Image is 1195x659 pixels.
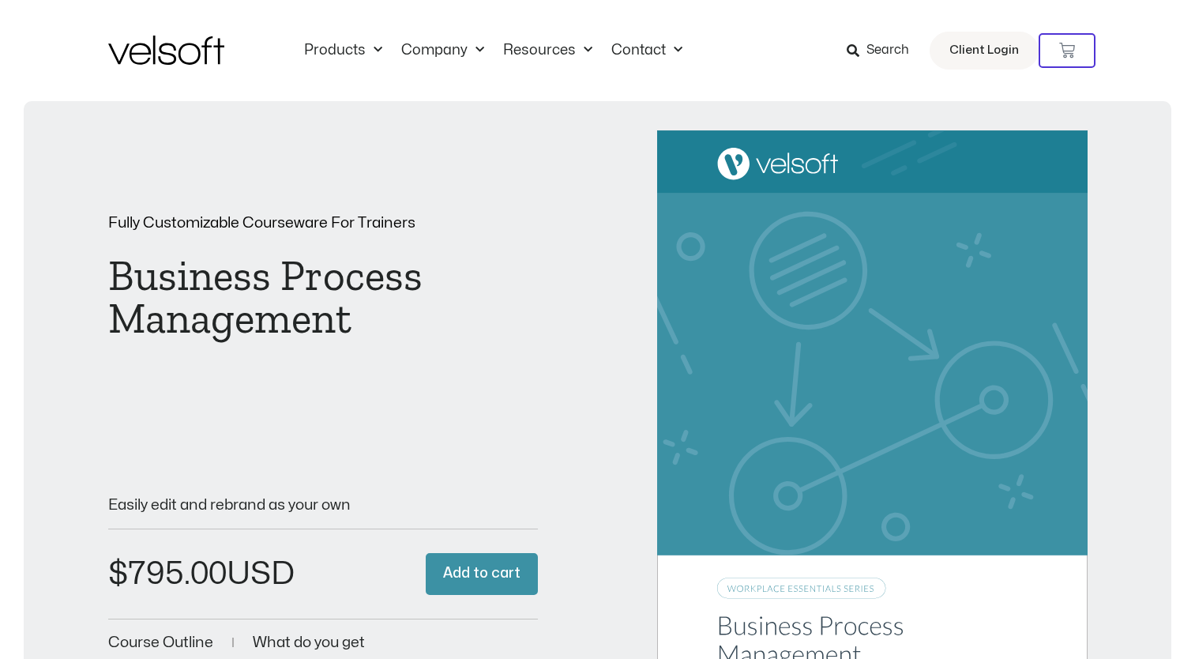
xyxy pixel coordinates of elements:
a: Search [847,37,920,64]
a: ProductsMenu Toggle [295,42,392,59]
button: Add to cart [426,553,538,595]
p: Fully Customizable Courseware For Trainers [108,216,538,231]
h1: Business Process Management [108,254,538,340]
nav: Menu [295,42,692,59]
a: ResourcesMenu Toggle [494,42,602,59]
bdi: 795.00 [108,559,227,589]
span: $ [108,559,128,589]
p: Easily edit and rebrand as your own [108,498,538,513]
a: Course Outline [108,635,213,650]
span: Client Login [949,40,1019,61]
span: Search [866,40,909,61]
a: Client Login [930,32,1039,70]
a: ContactMenu Toggle [602,42,692,59]
a: CompanyMenu Toggle [392,42,494,59]
a: What do you get [253,635,365,650]
img: Velsoft Training Materials [108,36,224,65]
